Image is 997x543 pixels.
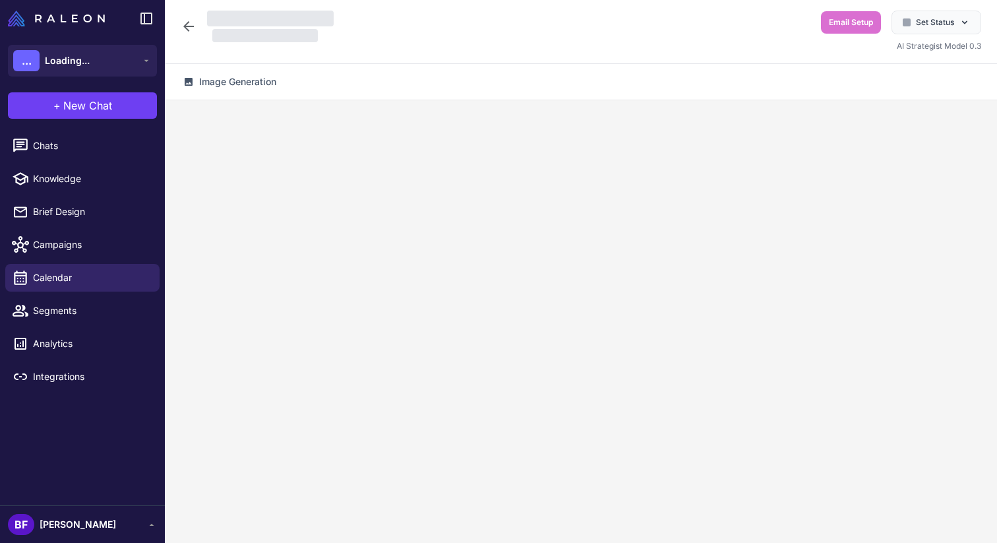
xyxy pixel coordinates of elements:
[916,16,954,28] span: Set Status
[5,231,160,259] a: Campaigns
[53,98,61,113] span: +
[33,139,149,153] span: Chats
[8,514,34,535] div: BF
[8,45,157,77] button: ...Loading...
[8,92,157,119] button: +New Chat
[33,369,149,384] span: Integrations
[8,11,105,26] img: Raleon Logo
[5,165,160,193] a: Knowledge
[5,198,160,226] a: Brief Design
[5,264,160,292] a: Calendar
[821,11,881,34] button: Email Setup
[45,53,90,68] span: Loading...
[5,363,160,391] a: Integrations
[40,517,116,532] span: [PERSON_NAME]
[33,205,149,219] span: Brief Design
[5,330,160,358] a: Analytics
[5,132,160,160] a: Chats
[5,297,160,325] a: Segments
[63,98,112,113] span: New Chat
[33,172,149,186] span: Knowledge
[33,336,149,351] span: Analytics
[175,69,284,94] button: Image Generation
[897,41,981,51] span: AI Strategist Model 0.3
[33,271,149,285] span: Calendar
[33,238,149,252] span: Campaigns
[8,11,110,26] a: Raleon Logo
[199,75,276,89] span: Image Generation
[33,303,149,318] span: Segments
[13,50,40,71] div: ...
[829,16,873,28] span: Email Setup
